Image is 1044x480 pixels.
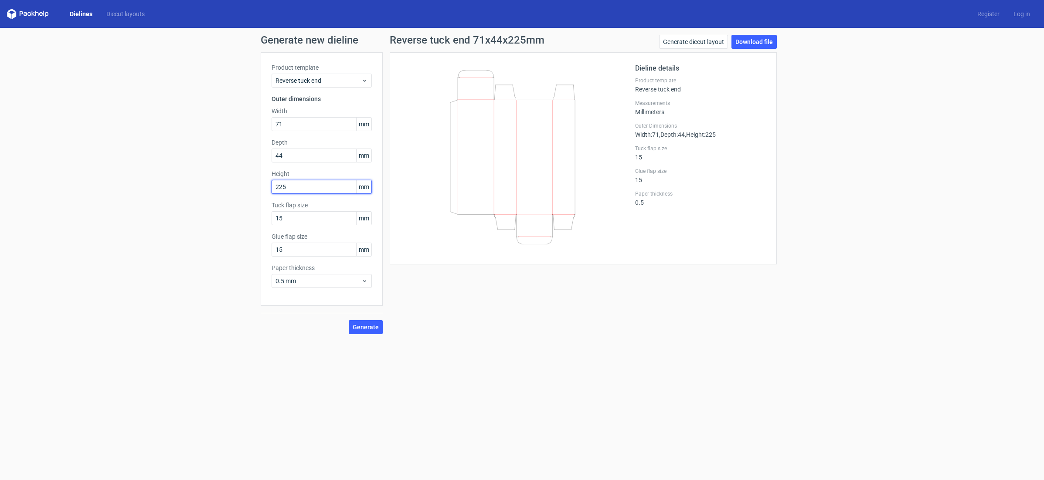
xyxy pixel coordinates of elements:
[272,264,372,272] label: Paper thickness
[272,107,372,115] label: Width
[356,149,371,162] span: mm
[272,201,372,210] label: Tuck flap size
[635,145,766,152] label: Tuck flap size
[635,168,766,183] div: 15
[63,10,99,18] a: Dielines
[275,277,361,285] span: 0.5 mm
[356,243,371,256] span: mm
[275,76,361,85] span: Reverse tuck end
[272,232,372,241] label: Glue flap size
[1007,10,1037,18] a: Log in
[356,212,371,225] span: mm
[635,190,766,197] label: Paper thickness
[685,131,716,138] span: , Height : 225
[390,35,544,45] h1: Reverse tuck end 71x44x225mm
[731,35,777,49] a: Download file
[99,10,152,18] a: Diecut layouts
[356,180,371,193] span: mm
[635,100,766,107] label: Measurements
[659,131,685,138] span: , Depth : 44
[349,320,383,334] button: Generate
[272,138,372,147] label: Depth
[635,190,766,206] div: 0.5
[659,35,728,49] a: Generate diecut layout
[261,35,784,45] h1: Generate new dieline
[272,63,372,72] label: Product template
[272,95,372,103] h3: Outer dimensions
[635,131,659,138] span: Width : 71
[635,145,766,161] div: 15
[356,118,371,131] span: mm
[635,168,766,175] label: Glue flap size
[635,63,766,74] h2: Dieline details
[353,324,379,330] span: Generate
[635,77,766,84] label: Product template
[970,10,1007,18] a: Register
[635,77,766,93] div: Reverse tuck end
[272,169,372,178] label: Height
[635,100,766,115] div: Millimeters
[635,122,766,129] label: Outer Dimensions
